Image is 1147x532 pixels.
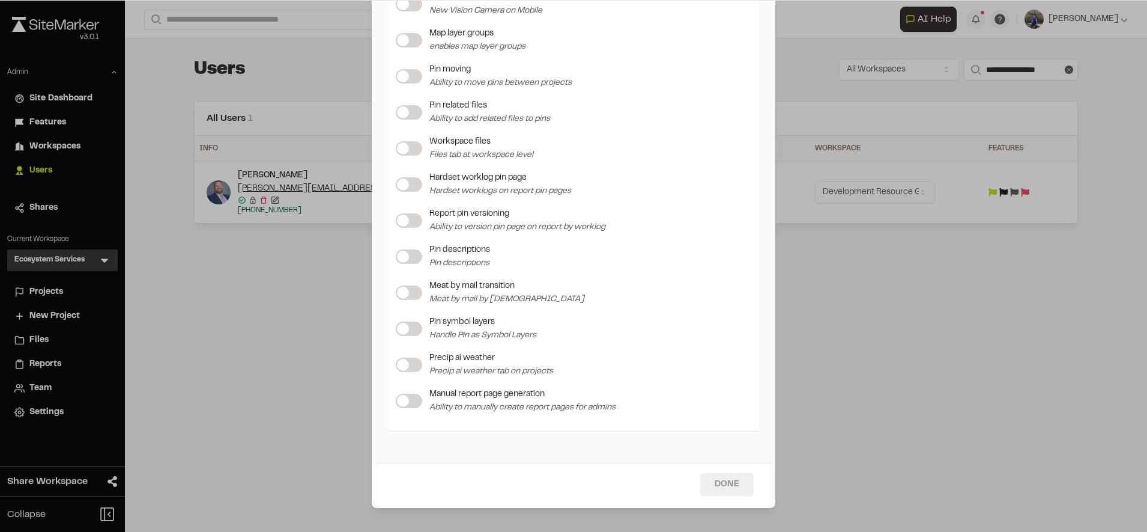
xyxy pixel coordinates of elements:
p: Ability to manually create report pages for admins [429,401,616,414]
p: Handle Pin as Symbol Layers [429,329,536,342]
p: Pin moving [429,63,572,76]
p: Meat by mail by [DEMOGRAPHIC_DATA] [429,293,584,306]
p: Pin symbol layers [429,316,536,329]
p: Hardset worklog pin page [429,171,571,185]
p: Meat by mail transition [429,280,584,293]
p: Manual report page generation [429,388,616,401]
p: Workspace files [429,135,533,148]
p: Precip ai weather [429,352,553,365]
p: Hardset worklogs on report pin pages [429,185,571,198]
p: Report pin versioning [429,207,605,221]
p: Precip ai weather tab on projects [429,365,553,378]
p: Pin descriptions [429,243,490,257]
p: New Vision Camera on Mobile [429,4,542,17]
p: Ability to version pin page on report by worklog [429,221,605,234]
p: enables map layer groups [429,40,525,54]
p: Pin related files [429,99,550,112]
p: Ability to move pins between projects [429,76,572,90]
p: Map layer groups [429,27,525,40]
button: Done [700,473,754,496]
p: Pin descriptions [429,257,490,270]
p: Files tab at workspace level [429,148,533,162]
p: Ability to add related files to pins [429,112,550,126]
